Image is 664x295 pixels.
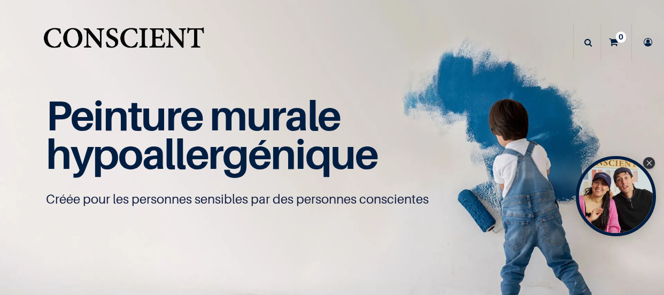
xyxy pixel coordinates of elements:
div: Close Tolstoy widget [643,157,655,169]
a: 0 [601,24,631,61]
img: Conscient [41,21,206,64]
p: Créée pour les personnes sensibles par des personnes conscientes [46,191,618,208]
sup: 0 [616,32,626,42]
a: Logo of Conscient [41,21,206,64]
span: Peinture murale [46,90,341,140]
div: Tolstoy bubble widget [576,156,656,236]
span: hypoallergénique [46,129,378,178]
div: Open Tolstoy widget [576,156,656,236]
div: Open Tolstoy [576,156,656,236]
